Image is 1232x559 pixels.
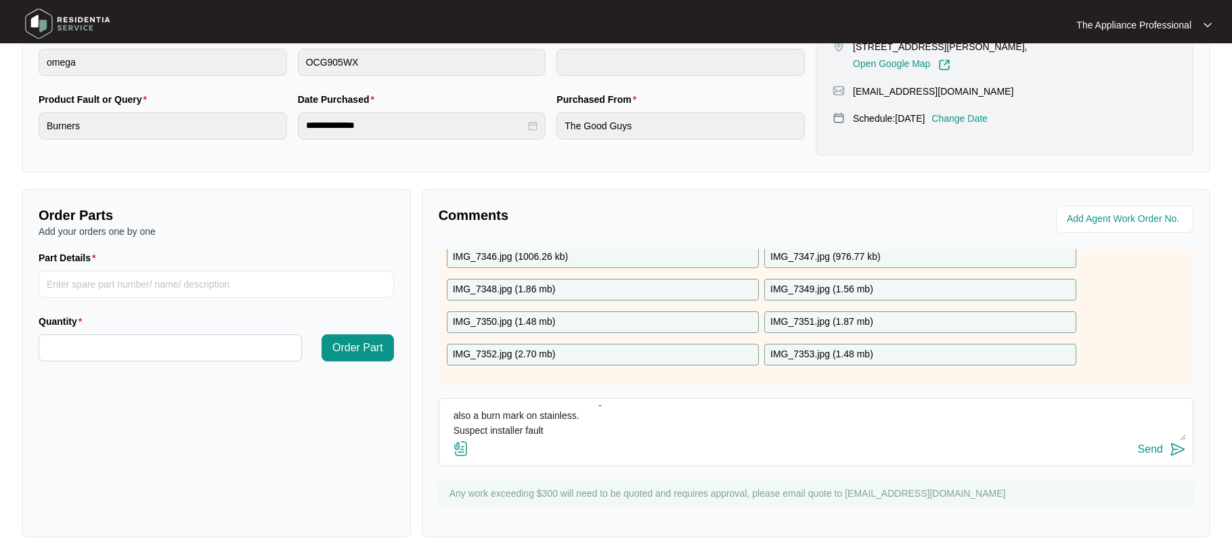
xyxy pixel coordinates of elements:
[931,112,988,125] p: Change Date
[39,225,394,238] p: Add your orders one by one
[1067,211,1185,227] input: Add Agent Work Order No.
[446,405,1186,441] textarea: Inspected Unit siliconed in Screw from underside has broken glass also a burn mark on stainless. ...
[298,49,546,76] input: Product Model
[453,315,556,330] p: IMG_7350.jpg ( 1.48 mb )
[39,271,394,298] input: Part Details
[39,206,394,225] p: Order Parts
[39,49,287,76] input: Brand
[39,93,152,106] label: Product Fault or Query
[853,59,950,71] a: Open Google Map
[1138,443,1163,455] div: Send
[770,315,873,330] p: IMG_7351.jpg ( 1.87 mb )
[556,112,805,139] input: Purchased From
[453,282,556,297] p: IMG_7348.jpg ( 1.86 mb )
[453,441,469,457] img: file-attachment-doc.svg
[1076,18,1191,32] p: The Appliance Professional
[853,112,925,125] p: Schedule: [DATE]
[453,250,568,265] p: IMG_7346.jpg ( 1006.26 kb )
[853,40,1028,53] p: [STREET_ADDRESS][PERSON_NAME],
[322,334,394,361] button: Order Part
[332,340,383,356] span: Order Part
[449,487,1187,500] p: Any work exceeding $300 will need to be quoted and requires approval, please email quote to [EMAI...
[938,59,950,71] img: Link-External
[439,206,807,225] p: Comments
[39,251,102,265] label: Part Details
[453,347,556,362] p: IMG_7352.jpg ( 2.70 mb )
[833,112,845,124] img: map-pin
[20,3,115,44] img: residentia service logo
[1138,441,1186,459] button: Send
[770,282,873,297] p: IMG_7349.jpg ( 1.56 mb )
[306,118,526,133] input: Date Purchased
[1204,22,1212,28] img: dropdown arrow
[39,335,301,361] input: Quantity
[1170,441,1186,457] img: send-icon.svg
[298,93,380,106] label: Date Purchased
[853,85,1013,98] p: [EMAIL_ADDRESS][DOMAIN_NAME]
[770,347,873,362] p: IMG_7353.jpg ( 1.48 mb )
[556,93,642,106] label: Purchased From
[39,315,87,328] label: Quantity
[39,112,287,139] input: Product Fault or Query
[833,85,845,97] img: map-pin
[770,250,881,265] p: IMG_7347.jpg ( 976.77 kb )
[556,49,805,76] input: Serial Number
